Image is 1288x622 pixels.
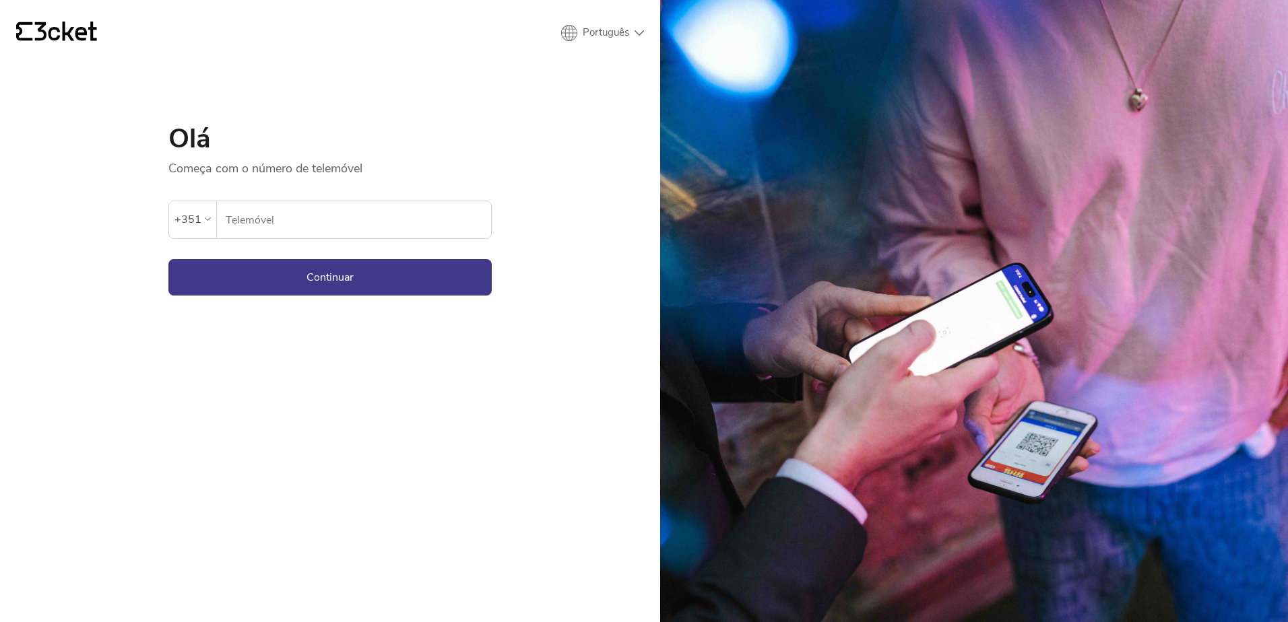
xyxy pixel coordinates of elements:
div: +351 [174,209,201,230]
h1: Olá [168,125,492,152]
g: {' '} [16,22,32,41]
input: Telemóvel [225,201,491,238]
button: Continuar [168,259,492,296]
a: {' '} [16,22,97,44]
label: Telemóvel [217,201,491,239]
p: Começa com o número de telemóvel [168,152,492,176]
